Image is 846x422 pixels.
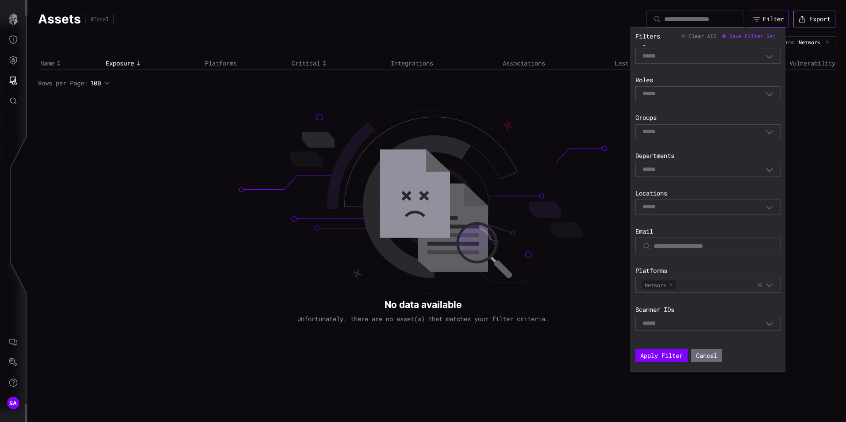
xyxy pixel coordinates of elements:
[642,280,676,289] span: Network
[756,281,763,289] button: Clear selection
[765,319,773,327] button: Toggle options menu
[765,203,773,211] button: Toggle options menu
[765,90,773,98] button: Toggle options menu
[681,32,717,40] button: Clear All
[292,59,386,67] div: Toggle sort direction
[90,16,109,22] div: 0 Total
[635,114,781,122] label: Groups
[796,39,823,45] div: :
[90,79,111,88] button: 100
[635,349,688,362] button: Apply Filter
[765,281,773,289] button: Toggle options menu
[635,76,781,84] label: Roles
[793,11,835,27] button: Export
[765,165,773,173] button: Toggle options menu
[40,59,101,67] div: Toggle sort direction
[635,306,781,314] label: Scanner IDs
[691,349,722,362] button: Cancel
[38,79,88,87] span: Rows per Page:
[799,39,820,45] span: Network
[763,15,784,23] div: Filter
[0,393,26,413] button: SA
[203,57,289,70] th: Platforms
[748,11,789,27] button: Filter
[106,59,200,67] div: Toggle sort direction
[615,59,718,67] div: Toggle sort direction
[38,11,81,27] h1: Assets
[688,33,716,40] span: Clear All
[721,32,776,40] button: Save Filter Set
[635,189,781,197] label: Locations
[635,152,781,160] label: Departments
[500,57,612,70] th: Associations
[388,57,500,70] th: Integrations
[635,227,781,235] label: Email
[635,267,781,275] label: Platforms
[635,32,660,40] div: Filters
[729,33,776,40] span: Save Filter Set
[765,128,773,136] button: Toggle options menu
[9,399,17,408] span: SA
[765,52,773,60] button: Toggle options menu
